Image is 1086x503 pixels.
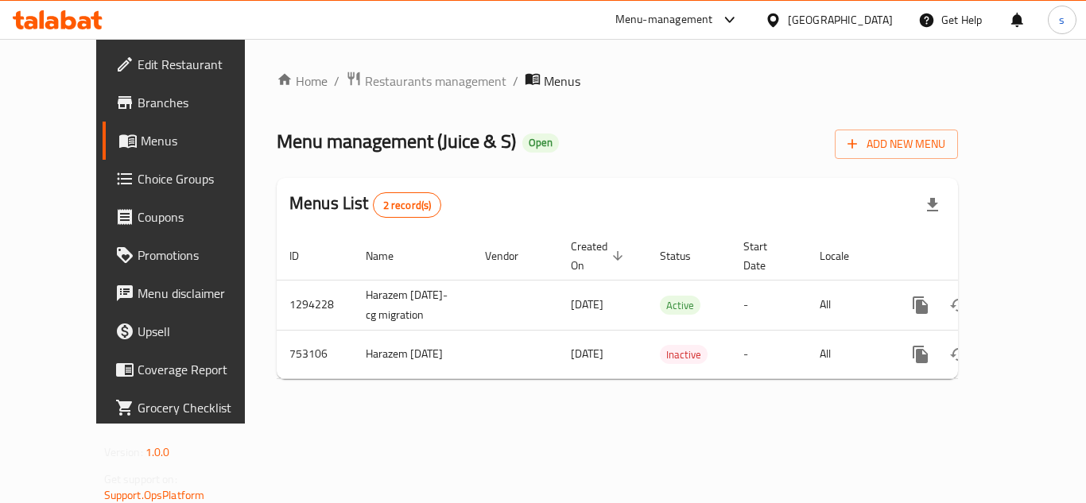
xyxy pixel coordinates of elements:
span: Promotions [138,246,265,265]
a: Coverage Report [103,350,277,389]
span: Choice Groups [138,169,265,188]
a: Edit Restaurant [103,45,277,83]
table: enhanced table [277,232,1067,379]
span: 1.0.0 [145,442,170,462]
a: Menu disclaimer [103,274,277,312]
h2: Menus List [289,192,441,218]
button: Change Status [940,286,978,324]
button: Add New Menu [835,130,958,159]
span: Edit Restaurant [138,55,265,74]
span: [DATE] [571,294,603,315]
nav: breadcrumb [277,71,958,91]
a: Choice Groups [103,160,277,198]
a: Upsell [103,312,277,350]
span: Created On [571,237,628,275]
li: / [334,72,339,91]
span: Upsell [138,322,265,341]
div: Export file [913,186,952,224]
div: Inactive [660,345,708,364]
td: All [807,280,889,330]
span: ID [289,246,320,265]
a: Home [277,72,328,91]
li: / [513,72,518,91]
span: Grocery Checklist [138,398,265,417]
span: Start Date [743,237,788,275]
span: Restaurants management [365,72,506,91]
span: Vendor [485,246,539,265]
a: Restaurants management [346,71,506,91]
span: Menus [141,131,265,150]
span: Add New Menu [847,134,945,154]
span: Menu management ( Juice & S ) [277,123,516,159]
span: Coupons [138,207,265,226]
span: Menu disclaimer [138,284,265,303]
td: - [731,280,807,330]
div: Menu-management [615,10,713,29]
a: Promotions [103,236,277,274]
button: more [902,335,940,373]
th: Actions [889,232,1067,281]
td: 753106 [277,330,353,378]
td: All [807,330,889,378]
span: Menus [544,72,580,91]
a: Menus [103,122,277,160]
div: Total records count [373,192,442,218]
span: [DATE] [571,343,603,364]
span: Get support on: [104,469,177,489]
button: more [902,286,940,324]
span: Inactive [660,346,708,364]
button: Change Status [940,335,978,373]
span: Branches [138,93,265,112]
a: Branches [103,83,277,122]
a: Coupons [103,198,277,236]
div: Active [660,296,700,315]
td: Harazem [DATE] [353,330,472,378]
span: Active [660,296,700,315]
span: s [1059,11,1065,29]
a: Grocery Checklist [103,389,277,427]
span: Name [366,246,414,265]
span: Open [522,136,559,149]
td: - [731,330,807,378]
span: Coverage Report [138,360,265,379]
span: Status [660,246,712,265]
td: 1294228 [277,280,353,330]
div: Open [522,133,559,153]
span: 2 record(s) [374,198,441,213]
td: Harazem [DATE]-cg migration [353,280,472,330]
span: Version: [104,442,143,462]
div: [GEOGRAPHIC_DATA] [788,11,893,29]
span: Locale [820,246,870,265]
